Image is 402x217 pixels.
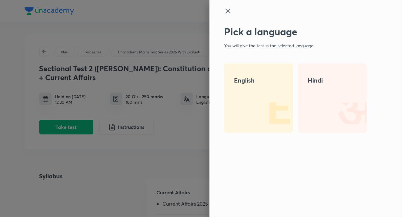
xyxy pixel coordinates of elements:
img: 2.png [327,93,367,133]
h2: Pick a language [224,26,367,37]
p: You will give the test in the selected language [224,42,367,49]
h4: English [234,76,283,85]
h4: Hindi [308,76,357,85]
img: 1.png [254,93,293,133]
